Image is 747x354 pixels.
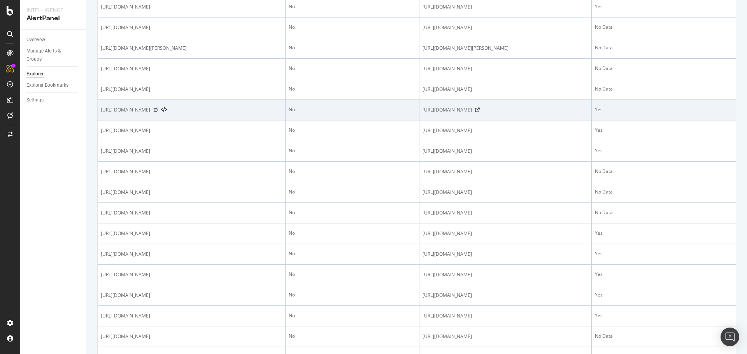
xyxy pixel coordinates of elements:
[595,44,733,51] div: No Data
[595,168,733,175] div: No Data
[595,230,733,237] div: Yes
[153,108,158,112] a: Visit Online Page
[289,312,416,319] div: No
[26,81,81,89] a: Explorer Bookmarks
[101,291,150,299] span: [URL][DOMAIN_NAME]
[595,271,733,278] div: Yes
[423,333,472,340] span: [URL][DOMAIN_NAME]
[423,250,472,258] span: [URL][DOMAIN_NAME]
[595,312,733,319] div: Yes
[595,209,733,216] div: No Data
[595,188,733,195] div: No Data
[423,24,472,31] span: [URL][DOMAIN_NAME]
[26,96,81,104] a: Settings
[595,127,733,134] div: Yes
[423,85,472,93] span: [URL][DOMAIN_NAME]
[289,106,416,113] div: No
[289,250,416,257] div: No
[101,147,150,155] span: [URL][DOMAIN_NAME]
[595,147,733,154] div: Yes
[595,24,733,31] div: No Data
[289,3,416,10] div: No
[289,85,416,92] div: No
[423,168,472,176] span: [URL][DOMAIN_NAME]
[289,24,416,31] div: No
[289,188,416,195] div: No
[595,3,733,10] div: Yes
[475,108,480,112] a: Visit Online Page
[26,70,44,78] div: Explorer
[595,85,733,92] div: No Data
[289,271,416,278] div: No
[26,81,68,89] div: Explorer Bookmarks
[721,328,739,346] div: Open Intercom Messenger
[26,14,80,23] div: AlertPanel
[423,271,472,279] span: [URL][DOMAIN_NAME]
[101,333,150,340] span: [URL][DOMAIN_NAME]
[101,271,150,279] span: [URL][DOMAIN_NAME]
[101,106,150,114] span: [URL][DOMAIN_NAME]
[26,36,45,44] div: Overview
[289,230,416,237] div: No
[26,47,73,63] div: Manage Alerts & Groups
[101,168,150,176] span: [URL][DOMAIN_NAME]
[289,127,416,134] div: No
[101,250,150,258] span: [URL][DOMAIN_NAME]
[289,147,416,154] div: No
[423,44,509,52] span: [URL][DOMAIN_NAME][PERSON_NAME]
[101,44,187,52] span: [URL][DOMAIN_NAME][PERSON_NAME]
[101,230,150,237] span: [URL][DOMAIN_NAME]
[595,333,733,340] div: No Data
[423,147,472,155] span: [URL][DOMAIN_NAME]
[101,312,150,320] span: [URL][DOMAIN_NAME]
[595,291,733,298] div: Yes
[101,85,150,93] span: [URL][DOMAIN_NAME]
[289,333,416,340] div: No
[423,3,472,11] span: [URL][DOMAIN_NAME]
[423,65,472,73] span: [URL][DOMAIN_NAME]
[595,106,733,113] div: Yes
[289,65,416,72] div: No
[595,65,733,72] div: No Data
[101,24,150,31] span: [URL][DOMAIN_NAME]
[423,127,472,134] span: [URL][DOMAIN_NAME]
[101,127,150,134] span: [URL][DOMAIN_NAME]
[423,106,472,114] span: [URL][DOMAIN_NAME]
[595,250,733,257] div: Yes
[423,188,472,196] span: [URL][DOMAIN_NAME]
[289,291,416,298] div: No
[101,209,150,217] span: [URL][DOMAIN_NAME]
[423,312,472,320] span: [URL][DOMAIN_NAME]
[26,96,44,104] div: Settings
[423,209,472,217] span: [URL][DOMAIN_NAME]
[289,209,416,216] div: No
[26,6,80,14] div: Intelligence
[101,188,150,196] span: [URL][DOMAIN_NAME]
[161,107,167,113] button: View HTML Source
[26,47,81,63] a: Manage Alerts & Groups
[423,230,472,237] span: [URL][DOMAIN_NAME]
[101,65,150,73] span: [URL][DOMAIN_NAME]
[101,3,150,11] span: [URL][DOMAIN_NAME]
[423,291,472,299] span: [URL][DOMAIN_NAME]
[26,70,81,78] a: Explorer
[289,168,416,175] div: No
[289,44,416,51] div: No
[26,36,81,44] a: Overview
